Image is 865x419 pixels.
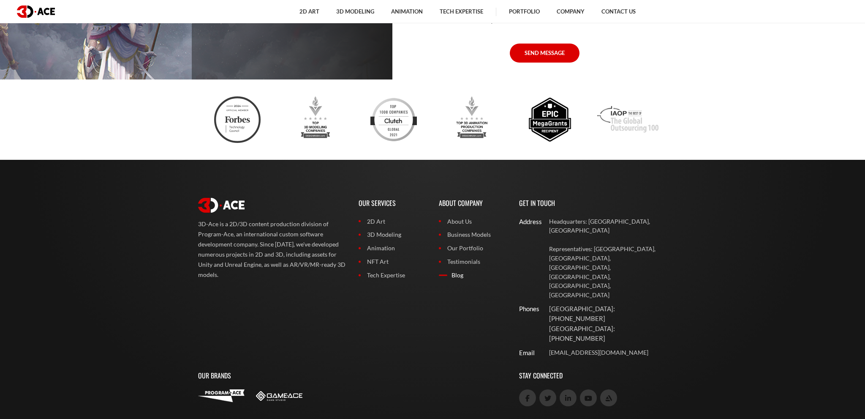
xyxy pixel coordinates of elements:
[549,324,667,344] p: [GEOGRAPHIC_DATA]: [PHONE_NUMBER]
[439,271,506,280] a: Blog
[359,217,426,226] a: 2D Art
[519,362,667,389] p: Stay Connected
[549,244,667,300] p: Representatives: [GEOGRAPHIC_DATA], [GEOGRAPHIC_DATA], [GEOGRAPHIC_DATA], [GEOGRAPHIC_DATA], [GEO...
[198,362,506,389] p: Our Brands
[597,96,658,143] img: Iaop award
[198,389,245,402] img: Program-Ace
[256,391,302,401] img: Game-Ace
[549,348,667,357] a: [EMAIL_ADDRESS][DOMAIN_NAME]
[198,219,346,280] p: 3D-Ace is a 2D/3D content production division of Program-Ace, an international custom software de...
[439,244,506,253] a: Our Portfolio
[214,96,261,143] img: Ftc badge 3d ace 2024
[439,230,506,239] a: Business Models
[549,217,667,236] p: Headquarters: [GEOGRAPHIC_DATA], [GEOGRAPHIC_DATA]
[510,44,579,62] button: SEND MESSAGE
[292,96,339,143] img: Top 3d modeling companies designrush award 2023
[549,304,667,324] p: [GEOGRAPHIC_DATA]: [PHONE_NUMBER]
[359,230,426,239] a: 3D Modeling
[359,189,426,217] p: Our Services
[519,217,533,227] div: Address
[439,217,506,226] a: About Us
[359,257,426,266] a: NFT Art
[17,5,55,18] img: logo dark
[370,96,417,143] img: Clutch top developers
[359,271,426,280] a: Tech Expertise
[519,348,533,358] div: Email
[519,304,533,314] div: Phones
[439,189,506,217] p: About Company
[549,217,667,300] a: Headquarters: [GEOGRAPHIC_DATA], [GEOGRAPHIC_DATA] Representatives: [GEOGRAPHIC_DATA], [GEOGRAPHI...
[527,96,573,143] img: Epic megagrants recipient
[449,96,495,143] img: Top 3d animation production companies designrush 2023
[359,244,426,253] a: Animation
[198,198,245,213] img: logo white
[519,189,667,217] p: Get In Touch
[439,257,506,266] a: Testimonials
